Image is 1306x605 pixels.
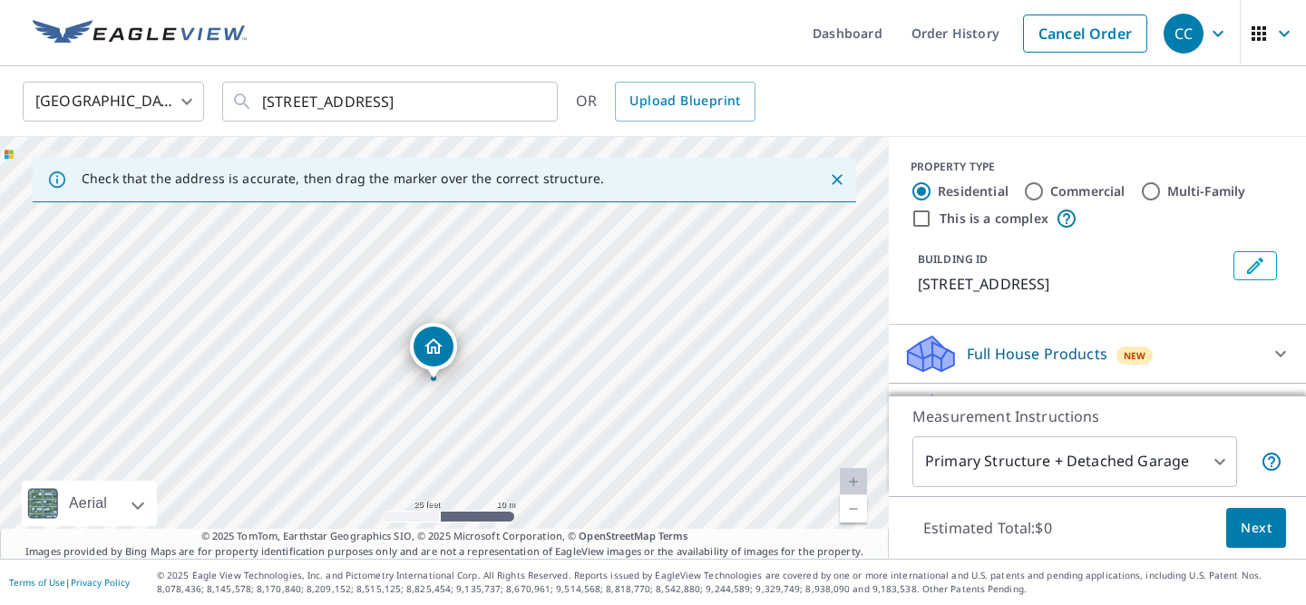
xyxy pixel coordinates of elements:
a: Cancel Order [1023,15,1147,53]
a: Current Level 20, Zoom In Disabled [840,468,867,495]
div: Roof ProductsNew [903,391,1291,434]
a: Upload Blueprint [615,82,755,122]
p: Check that the address is accurate, then drag the marker over the correct structure. [82,171,604,187]
span: Next [1241,517,1272,540]
button: Next [1226,508,1286,549]
p: © 2025 Eagle View Technologies, Inc. and Pictometry International Corp. All Rights Reserved. Repo... [157,569,1297,596]
a: Terms [658,529,688,542]
a: Privacy Policy [71,576,130,589]
label: Residential [938,182,1009,200]
img: EV Logo [33,20,247,47]
div: Aerial [63,481,112,526]
a: Terms of Use [9,576,65,589]
div: [GEOGRAPHIC_DATA] [23,76,204,127]
div: PROPERTY TYPE [911,159,1284,175]
p: Measurement Instructions [912,405,1282,427]
input: Search by address or latitude-longitude [262,76,521,127]
p: BUILDING ID [918,251,988,267]
div: Primary Structure + Detached Garage [912,436,1237,487]
span: Your report will include the primary structure and a detached garage if one exists. [1261,451,1282,473]
label: Multi-Family [1167,182,1246,200]
p: Estimated Total: $0 [909,508,1067,548]
p: [STREET_ADDRESS] [918,273,1226,295]
p: | [9,577,130,588]
a: OpenStreetMap [579,529,655,542]
span: © 2025 TomTom, Earthstar Geographics SIO, © 2025 Microsoft Corporation, © [201,529,688,544]
span: New [1124,348,1146,363]
p: Full House Products [967,343,1107,365]
label: Commercial [1050,182,1126,200]
div: Aerial [22,481,157,526]
a: Current Level 20, Zoom Out [840,495,867,522]
label: This is a complex [940,210,1048,228]
span: Upload Blueprint [629,90,740,112]
div: CC [1164,14,1204,54]
button: Edit building 1 [1233,251,1277,280]
div: Full House ProductsNew [903,332,1291,376]
div: OR [576,82,755,122]
button: Close [825,168,849,191]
